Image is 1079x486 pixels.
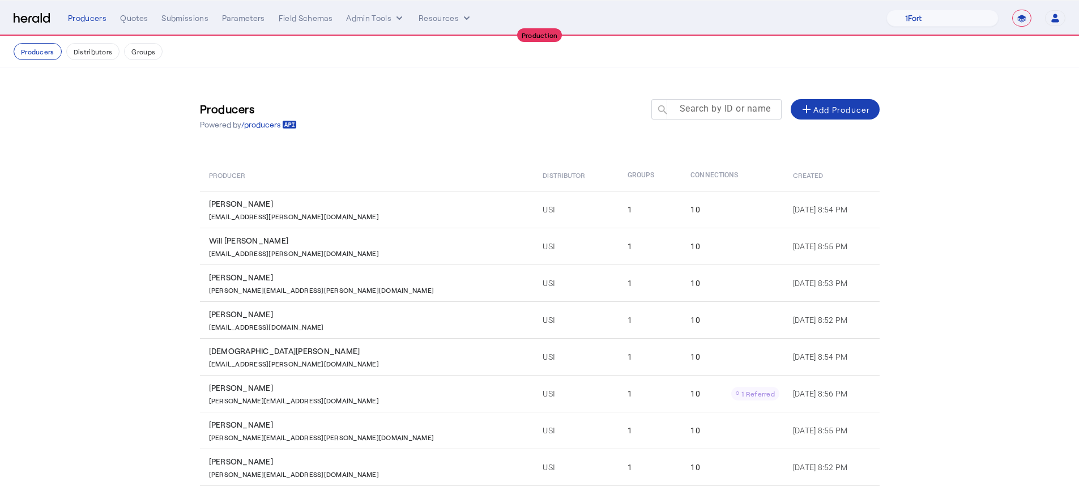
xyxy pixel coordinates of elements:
[619,338,681,375] td: 1
[690,314,779,326] div: 10
[120,12,148,24] div: Quotes
[534,338,619,375] td: USI
[66,43,120,60] button: Distributors
[680,103,771,114] mat-label: Search by ID or name
[209,210,379,221] p: [EMAIL_ADDRESS][PERSON_NAME][DOMAIN_NAME]
[534,301,619,338] td: USI
[209,320,324,331] p: [EMAIL_ADDRESS][DOMAIN_NAME]
[68,12,106,24] div: Producers
[690,462,779,473] div: 10
[534,191,619,228] td: USI
[209,283,434,295] p: [PERSON_NAME][EMAIL_ADDRESS][PERSON_NAME][DOMAIN_NAME]
[534,449,619,485] td: USI
[690,387,779,400] div: 10
[800,103,871,116] div: Add Producer
[534,412,619,449] td: USI
[222,12,265,24] div: Parameters
[619,159,681,191] th: Groups
[534,159,619,191] th: Distributor
[14,13,50,24] img: Herald Logo
[209,419,530,430] div: [PERSON_NAME]
[124,43,163,60] button: Groups
[209,357,379,368] p: [EMAIL_ADDRESS][PERSON_NAME][DOMAIN_NAME]
[209,246,379,258] p: [EMAIL_ADDRESS][PERSON_NAME][DOMAIN_NAME]
[209,394,379,405] p: [PERSON_NAME][EMAIL_ADDRESS][DOMAIN_NAME]
[619,412,681,449] td: 1
[161,12,208,24] div: Submissions
[517,28,562,42] div: Production
[619,449,681,485] td: 1
[690,425,779,436] div: 10
[209,456,530,467] div: [PERSON_NAME]
[209,198,530,210] div: [PERSON_NAME]
[200,119,297,130] p: Powered by
[741,390,775,398] span: 1 Referred
[209,309,530,320] div: [PERSON_NAME]
[534,375,619,412] td: USI
[784,301,880,338] td: [DATE] 8:52 PM
[534,265,619,301] td: USI
[800,103,813,116] mat-icon: add
[209,430,434,442] p: [PERSON_NAME][EMAIL_ADDRESS][PERSON_NAME][DOMAIN_NAME]
[200,101,297,117] h3: Producers
[200,159,534,191] th: Producer
[784,265,880,301] td: [DATE] 8:53 PM
[784,228,880,265] td: [DATE] 8:55 PM
[619,301,681,338] td: 1
[279,12,333,24] div: Field Schemas
[784,412,880,449] td: [DATE] 8:55 PM
[209,272,530,283] div: [PERSON_NAME]
[791,99,880,120] button: Add Producer
[690,278,779,289] div: 10
[419,12,472,24] button: Resources dropdown menu
[209,467,379,479] p: [PERSON_NAME][EMAIL_ADDRESS][DOMAIN_NAME]
[619,228,681,265] td: 1
[14,43,62,60] button: Producers
[784,191,880,228] td: [DATE] 8:54 PM
[209,382,530,394] div: [PERSON_NAME]
[690,351,779,363] div: 10
[534,228,619,265] td: USI
[651,104,671,118] mat-icon: search
[784,375,880,412] td: [DATE] 8:56 PM
[690,204,779,215] div: 10
[690,241,779,252] div: 10
[619,265,681,301] td: 1
[784,338,880,375] td: [DATE] 8:54 PM
[241,119,297,130] a: /producers
[209,235,530,246] div: Will [PERSON_NAME]
[346,12,405,24] button: internal dropdown menu
[209,346,530,357] div: [DEMOGRAPHIC_DATA][PERSON_NAME]
[681,159,784,191] th: Connections
[784,449,880,485] td: [DATE] 8:52 PM
[619,191,681,228] td: 1
[619,375,681,412] td: 1
[784,159,880,191] th: Created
